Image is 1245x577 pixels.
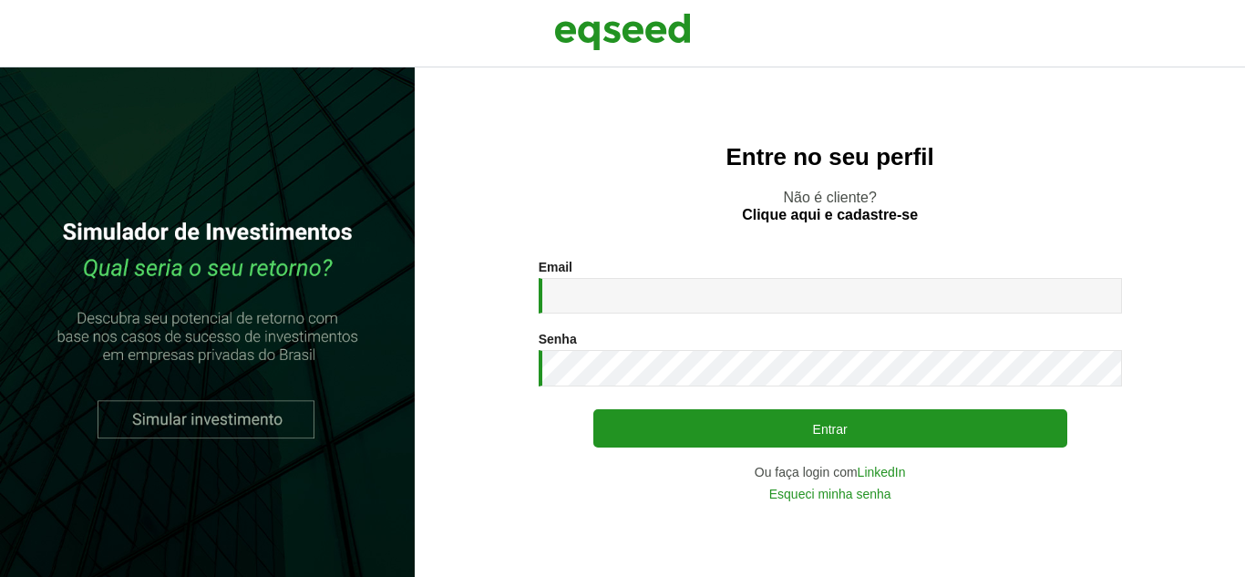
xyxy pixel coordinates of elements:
[539,333,577,345] label: Senha
[742,208,918,222] a: Clique aqui e cadastre-se
[539,466,1122,479] div: Ou faça login com
[451,189,1209,223] p: Não é cliente?
[858,466,906,479] a: LinkedIn
[539,261,572,273] label: Email
[451,144,1209,170] h2: Entre no seu perfil
[769,488,891,500] a: Esqueci minha senha
[554,9,691,55] img: EqSeed Logo
[593,409,1067,448] button: Entrar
